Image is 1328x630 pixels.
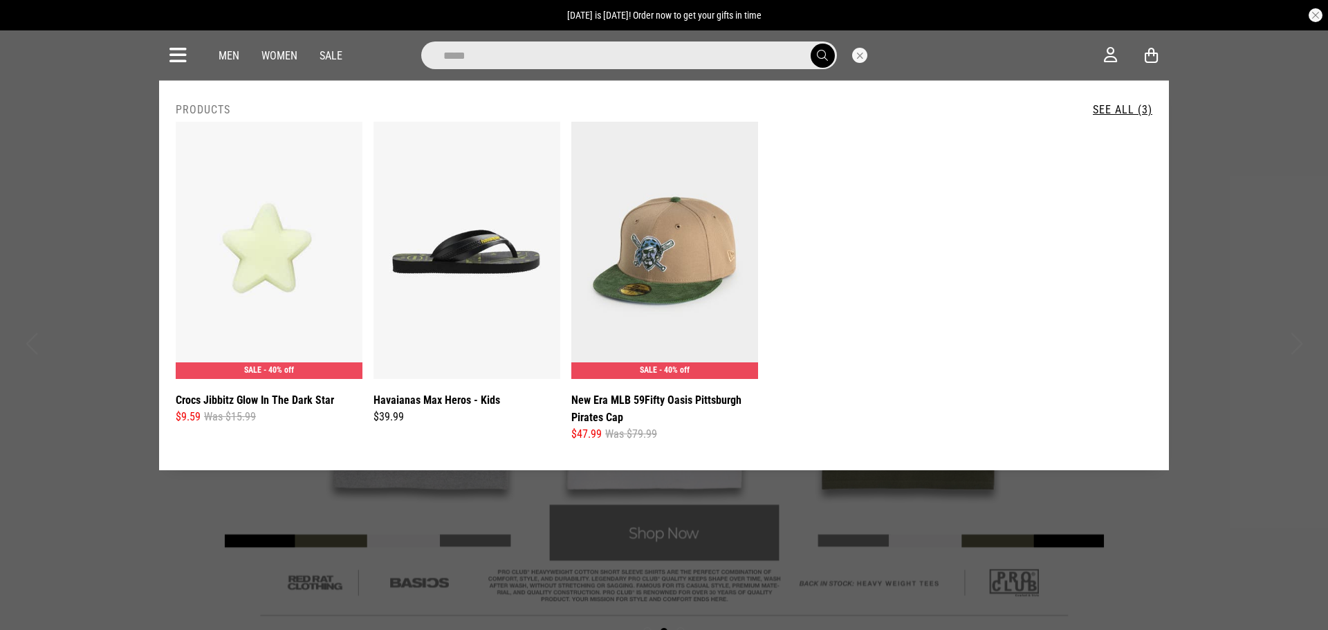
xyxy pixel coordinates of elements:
img: New Era Mlb 59fifty Oasis Pittsburgh Pirates Cap in Brown [571,122,758,379]
span: SALE [640,365,657,375]
h2: Products [176,103,230,116]
div: $39.99 [373,409,560,425]
a: Men [219,49,239,62]
img: Crocs Jibbitz Glow In The Dark Star in Multi [176,122,362,379]
span: $9.59 [176,409,201,425]
button: Open LiveChat chat widget [11,6,53,47]
a: Sale [320,49,342,62]
span: - 40% off [659,365,690,375]
span: SALE [244,365,261,375]
img: Havaianas Max Heros - Kids in Black [373,122,560,379]
span: - 40% off [264,365,294,375]
span: Was $79.99 [605,426,657,443]
a: Havaianas Max Heros - Kids [373,391,500,409]
a: New Era MLB 59Fifty Oasis Pittsburgh Pirates Cap [571,391,758,426]
button: Close search [852,48,867,63]
a: Women [261,49,297,62]
span: $47.99 [571,426,602,443]
span: [DATE] is [DATE]! Order now to get your gifts in time [567,10,762,21]
a: Crocs Jibbitz Glow In The Dark Star [176,391,334,409]
span: Was $15.99 [204,409,256,425]
a: See All (3) [1093,103,1152,116]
